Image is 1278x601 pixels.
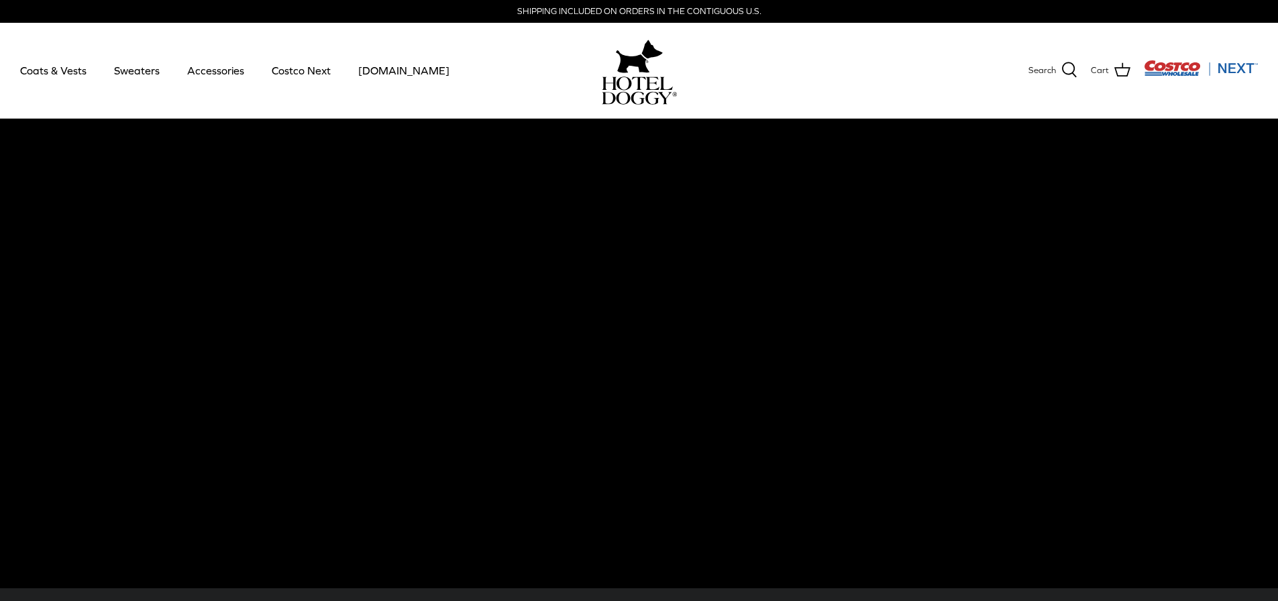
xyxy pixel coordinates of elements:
a: hoteldoggy.com hoteldoggycom [602,36,677,105]
img: hoteldoggycom [602,76,677,105]
a: Sweaters [102,48,172,93]
a: Visit Costco Next [1144,68,1258,78]
a: Coats & Vests [8,48,99,93]
span: Search [1028,64,1056,78]
a: Accessories [175,48,256,93]
span: Cart [1091,64,1109,78]
a: [DOMAIN_NAME] [346,48,462,93]
img: Costco Next [1144,60,1258,76]
a: Cart [1091,62,1130,79]
a: Search [1028,62,1077,79]
a: Costco Next [260,48,343,93]
img: hoteldoggy.com [616,36,663,76]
